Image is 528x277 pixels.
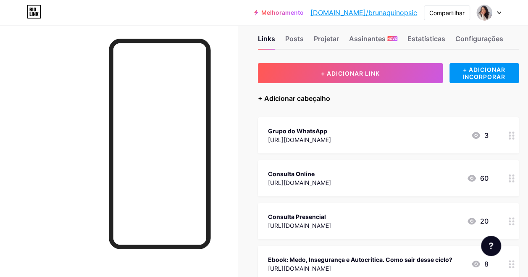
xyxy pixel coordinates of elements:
div: [URL][DOMAIN_NAME] [268,135,331,144]
div: Estatísticas [407,34,445,49]
span: NOVO [387,36,397,41]
div: Consulta Online [268,169,331,178]
a: [DOMAIN_NAME]/brunaquinopsic [310,8,417,18]
div: Consulta Presencial [268,212,331,221]
div: [URL][DOMAIN_NAME] [268,264,452,273]
div: + Adicionar cabeçalho [258,93,330,103]
div: Projetar [314,34,339,49]
div: Posts [285,34,304,49]
div: Compartilhar [429,8,465,17]
font: Assinantes [349,34,386,44]
span: + ADICIONAR LINK [321,70,380,77]
font: 3 [484,130,489,140]
button: + ADICIONAR LINK [258,63,443,83]
img: Brunaquinopsic [476,5,492,21]
div: Grupo do WhatsApp [268,127,331,135]
div: [URL][DOMAIN_NAME] [268,221,331,230]
div: [URL][DOMAIN_NAME] [268,178,331,187]
font: 20 [480,216,489,226]
div: Links [258,34,275,49]
div: Configurações [455,34,503,49]
font: 8 [484,259,489,269]
font: Melhoramento [261,9,304,16]
font: 60 [480,173,489,183]
div: Ebook: Medo, Insegurança e Autocrítica. Como sair desse ciclo? [268,255,452,264]
div: + ADICIONAR INCORPORAR [449,63,519,83]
